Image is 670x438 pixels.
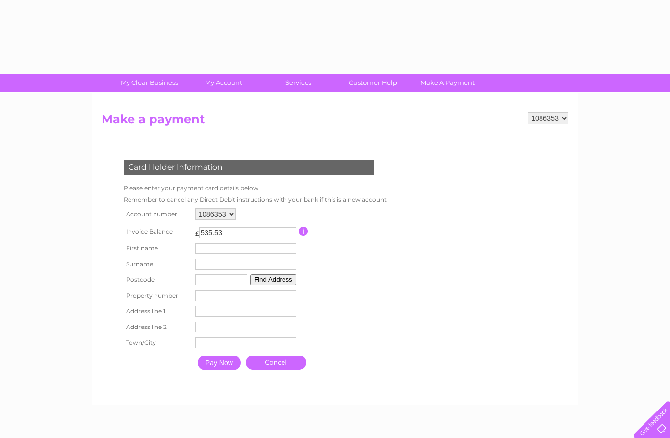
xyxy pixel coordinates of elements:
[121,206,193,222] th: Account number
[121,222,193,241] th: Invoice Balance
[246,356,306,370] a: Cancel
[121,319,193,335] th: Address line 2
[121,272,193,288] th: Postcode
[121,303,193,319] th: Address line 1
[121,288,193,303] th: Property number
[333,74,413,92] a: Customer Help
[121,256,193,272] th: Surname
[121,182,390,194] td: Please enter your payment card details below.
[198,356,241,370] input: Pay Now
[121,194,390,206] td: Remember to cancel any Direct Debit instructions with your bank if this is a new account.
[258,74,339,92] a: Services
[299,227,308,236] input: Information
[407,74,488,92] a: Make A Payment
[102,112,568,131] h2: Make a payment
[121,241,193,256] th: First name
[124,160,374,175] div: Card Holder Information
[109,74,190,92] a: My Clear Business
[121,335,193,351] th: Town/City
[183,74,264,92] a: My Account
[250,274,296,285] button: Find Address
[195,225,199,237] td: £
